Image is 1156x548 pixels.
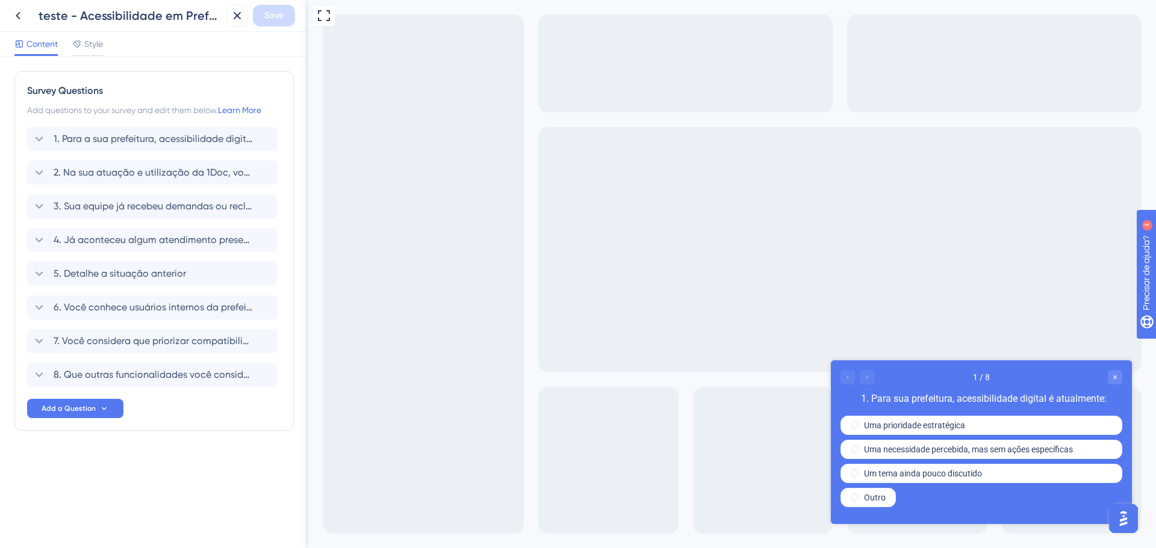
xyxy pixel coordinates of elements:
span: 5. Detalhe a situação anterior [54,266,186,281]
font: 4 [112,7,116,14]
span: 7. Você considera que priorizar compatibilidade com leitores de tela (para pessoas com deficiênci... [54,334,252,348]
iframe: Iniciador do Assistente de IA do UserGuiding [1105,500,1142,537]
font: Precisar de ajuda? [28,5,104,14]
iframe: Pesquisa de orientação ao usuário [523,360,824,524]
span: 8. Que outras funcionalidades você considera importantes para acessibilidade? [54,368,252,382]
span: 3. Sua equipe já recebeu demandas ou reclamações sobre dificuldades de acesso na Central de Atend... [54,199,252,214]
div: teste - Acessibilidade em Prefeituras. [39,7,222,24]
span: Save [264,8,284,23]
div: Add questions to your survey and edit them below. [27,103,281,117]
span: Add a Question [42,404,96,413]
span: Content [26,37,58,51]
a: Learn More [218,105,261,115]
button: Add a Question [27,399,123,418]
span: 4. Já aconteceu algum atendimento presencial por alguma limitação do cidadão que não conseguiu ac... [54,233,252,247]
span: Style [84,37,103,51]
button: Save [253,5,295,26]
div: Survey Questions [27,84,281,98]
span: 2. Na sua atuação e utilização da 1Doc, você tem interação direta com o cidadão? [54,165,252,180]
span: 1. Para a sua prefeitura, acessibilidade digital é atualmente: [54,132,252,146]
span: 6. Você conhece usuários internos da prefeitura que utilizam a 1Doc e se enquadram em alguma das ... [54,300,252,315]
